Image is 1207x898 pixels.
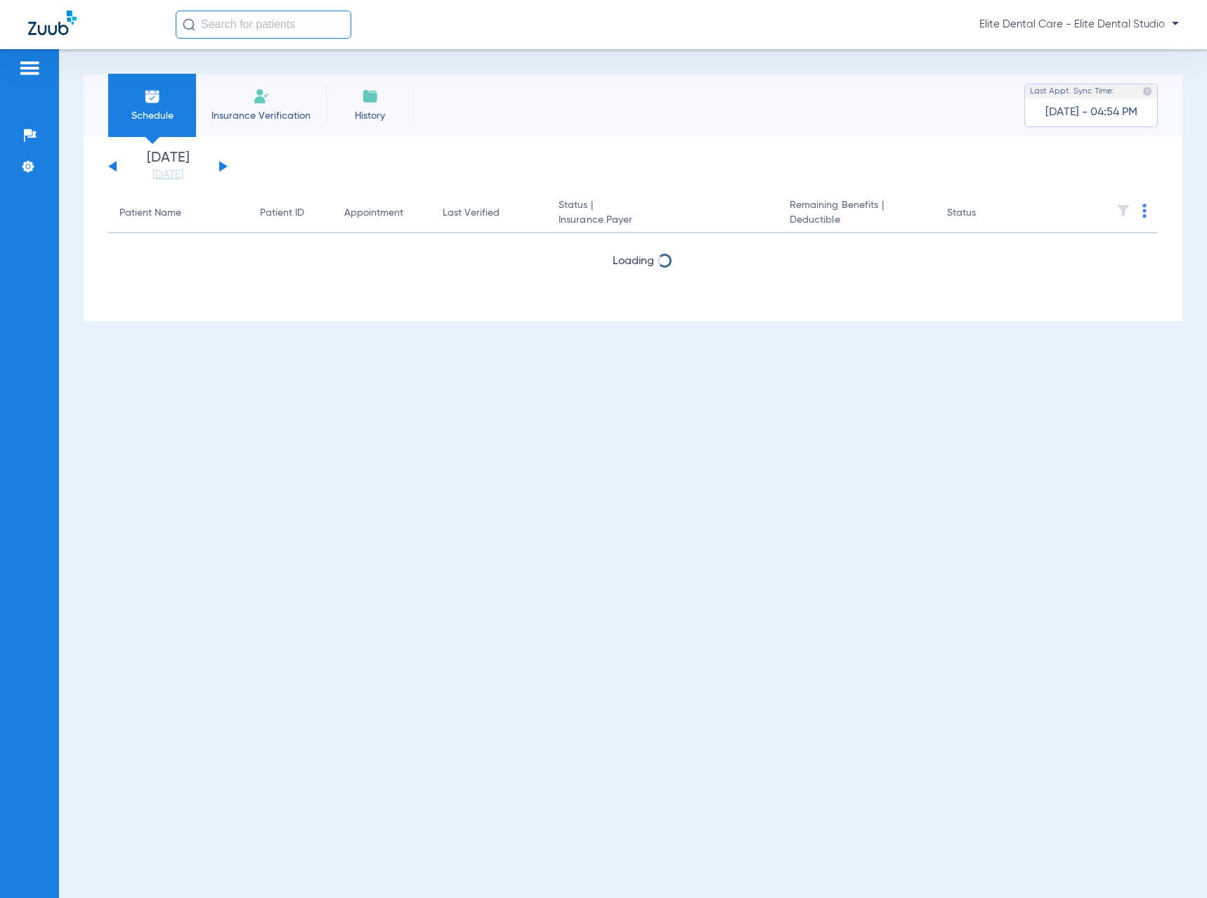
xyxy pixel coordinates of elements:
[119,206,181,221] div: Patient Name
[613,256,654,267] span: Loading
[207,109,315,123] span: Insurance Verification
[362,88,379,105] img: History
[126,151,210,182] li: [DATE]
[260,206,322,221] div: Patient ID
[183,18,195,31] img: Search Icon
[443,206,536,221] div: Last Verified
[144,88,161,105] img: Schedule
[559,213,767,228] span: Insurance Payer
[1142,86,1152,96] img: last sync help info
[119,109,185,123] span: Schedule
[126,168,210,182] a: [DATE]
[1030,84,1114,98] span: Last Appt. Sync Time:
[443,206,500,221] div: Last Verified
[979,18,1179,32] span: Elite Dental Care - Elite Dental Studio
[344,206,403,221] div: Appointment
[344,206,420,221] div: Appointment
[28,11,77,35] img: Zuub Logo
[778,194,936,233] th: Remaining Benefits |
[1116,204,1130,218] img: filter.svg
[260,206,304,221] div: Patient ID
[1142,204,1147,218] img: group-dot-blue.svg
[176,11,351,39] input: Search for patients
[1045,105,1137,119] span: [DATE] - 04:54 PM
[119,206,237,221] div: Patient Name
[547,194,778,233] th: Status |
[790,213,925,228] span: Deductible
[18,60,41,77] img: hamburger-icon
[936,194,1031,233] th: Status
[337,109,403,123] span: History
[253,88,270,105] img: Manual Insurance Verification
